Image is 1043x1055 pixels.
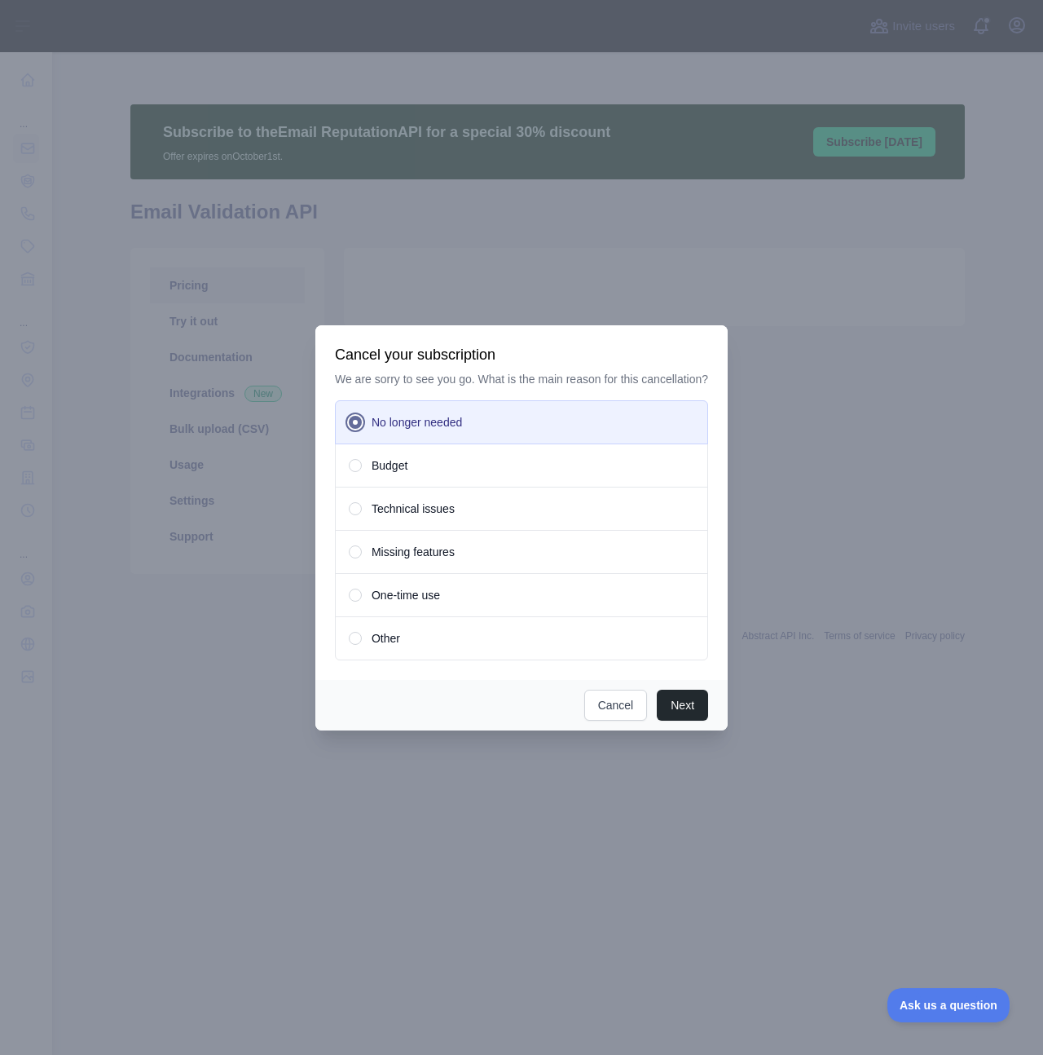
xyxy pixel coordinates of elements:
[657,690,708,721] button: Next
[372,457,407,474] span: Budget
[584,690,648,721] button: Cancel
[372,501,455,517] span: Technical issues
[335,345,708,364] h3: Cancel your subscription
[887,988,1010,1022] iframe: To enrich screen reader interactions, please activate Accessibility in Grammarly extension settings
[335,371,708,387] p: We are sorry to see you go. What is the main reason for this cancellation?
[372,630,400,647] span: Other
[372,544,455,560] span: Missing features
[372,414,462,430] span: No longer needed
[372,587,440,603] span: One-time use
